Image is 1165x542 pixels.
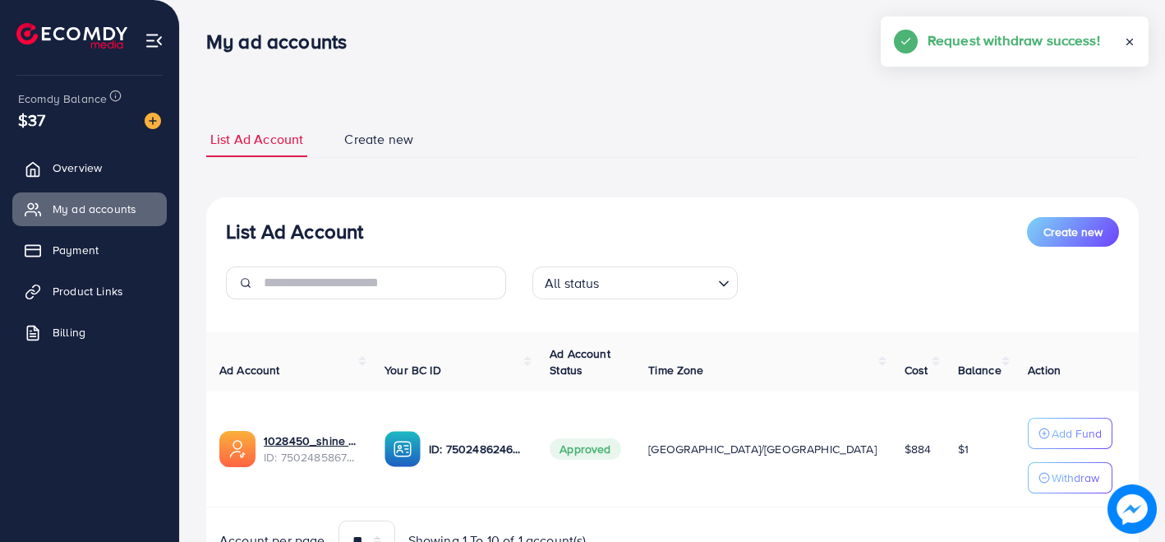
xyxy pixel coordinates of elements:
span: Cost [905,362,928,378]
span: $884 [905,441,932,457]
img: ic-ads-acc.e4c84228.svg [219,431,256,467]
img: menu [145,31,163,50]
span: Product Links [53,283,123,299]
span: Your BC ID [384,362,441,378]
span: List Ad Account [210,130,303,149]
h3: My ad accounts [206,30,360,53]
p: Add Fund [1052,424,1102,443]
div: <span class='underline'>1028450_shine appeal_1746808772166</span></br>7502485867387338759 [264,433,358,466]
img: ic-ba-acc.ded83a64.svg [384,431,421,467]
span: Ad Account Status [550,345,610,378]
span: ID: 7502485867387338759 [264,449,358,466]
span: [GEOGRAPHIC_DATA]/[GEOGRAPHIC_DATA] [648,441,877,457]
a: My ad accounts [12,192,167,225]
p: ID: 7502486246770786320 [429,439,523,459]
a: Overview [12,151,167,184]
span: Time Zone [648,362,703,378]
span: Create new [1043,224,1103,240]
span: Create new [344,130,413,149]
span: Action [1028,362,1061,378]
button: Withdraw [1028,462,1112,493]
p: Withdraw [1052,468,1099,488]
button: Create new [1027,217,1119,247]
span: $1 [958,441,969,457]
span: My ad accounts [53,201,136,217]
span: Payment [53,242,99,258]
span: Ad Account [219,362,280,378]
div: Search for option [532,266,738,299]
span: $37 [18,108,45,132]
h5: Request withdraw success! [928,30,1100,51]
button: Add Fund [1028,418,1112,449]
img: logo [16,23,127,49]
img: image [145,113,161,129]
img: image [1107,484,1157,534]
a: Payment [12,234,167,266]
a: Billing [12,316,167,349]
span: Billing [53,324,85,340]
a: Product Links [12,275,167,308]
a: 1028450_shine appeal_1746808772166 [264,433,358,449]
span: Ecomdy Balance [18,90,107,107]
h3: List Ad Account [226,220,363,243]
span: Approved [550,438,620,460]
input: Search for option [605,268,711,295]
span: Overview [53,160,102,176]
span: All status [541,271,603,295]
span: Balance [958,362,1002,378]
